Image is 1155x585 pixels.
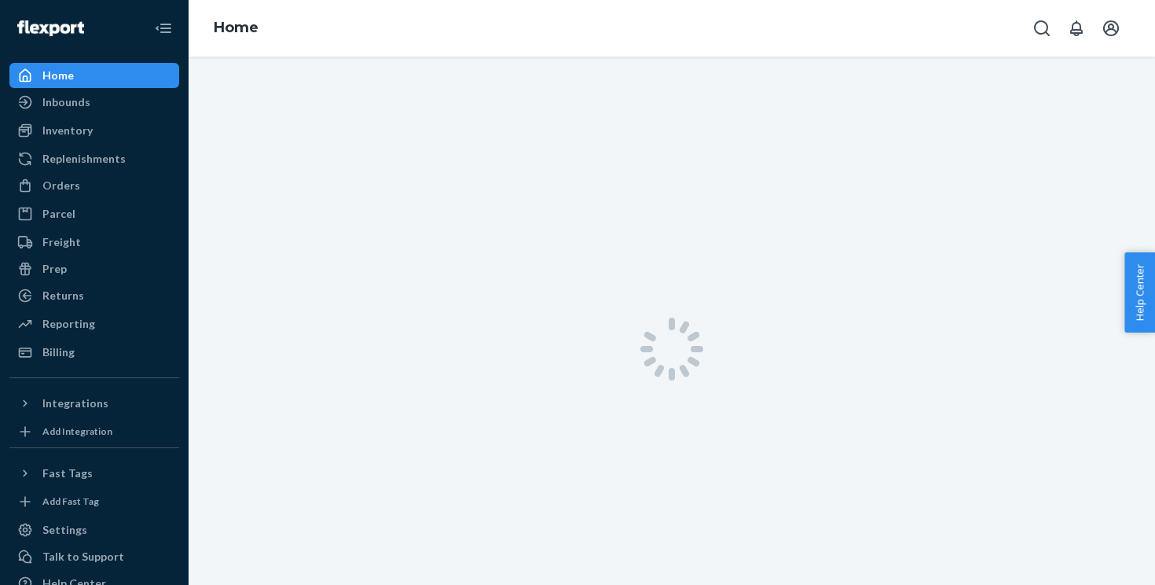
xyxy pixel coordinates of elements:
[148,13,179,44] button: Close Navigation
[9,461,179,486] button: Fast Tags
[9,146,179,171] a: Replenishments
[9,422,179,441] a: Add Integration
[9,63,179,88] a: Home
[42,465,93,481] div: Fast Tags
[9,283,179,308] a: Returns
[42,288,84,304] div: Returns
[201,6,271,51] ol: breadcrumbs
[9,391,179,416] button: Integrations
[9,201,179,226] a: Parcel
[42,316,95,332] div: Reporting
[42,495,99,508] div: Add Fast Tag
[9,230,179,255] a: Freight
[42,522,87,538] div: Settings
[42,261,67,277] div: Prep
[42,549,124,565] div: Talk to Support
[42,94,90,110] div: Inbounds
[42,178,80,193] div: Orders
[1095,13,1127,44] button: Open account menu
[42,425,112,438] div: Add Integration
[42,344,75,360] div: Billing
[9,517,179,543] a: Settings
[17,20,84,36] img: Flexport logo
[9,173,179,198] a: Orders
[42,123,93,138] div: Inventory
[1026,13,1058,44] button: Open Search Box
[1061,13,1092,44] button: Open notifications
[9,256,179,281] a: Prep
[214,19,258,36] a: Home
[42,234,81,250] div: Freight
[9,118,179,143] a: Inventory
[42,151,126,167] div: Replenishments
[42,396,108,411] div: Integrations
[9,311,179,337] a: Reporting
[9,492,179,511] a: Add Fast Tag
[9,90,179,115] a: Inbounds
[9,340,179,365] a: Billing
[1124,252,1155,333] button: Help Center
[9,544,179,569] button: Talk to Support
[42,68,74,83] div: Home
[42,206,75,222] div: Parcel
